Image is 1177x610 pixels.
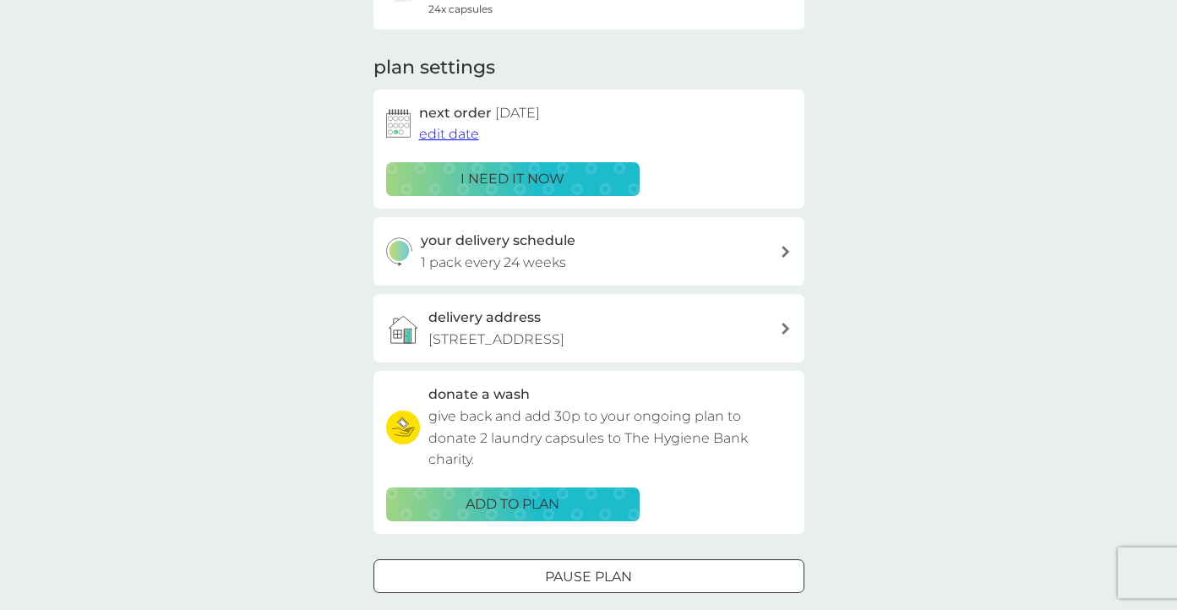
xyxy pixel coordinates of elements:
p: give back and add 30p to your ongoing plan to donate 2 laundry capsules to The Hygiene Bank charity. [428,406,792,471]
h2: plan settings [373,55,495,81]
button: your delivery schedule1 pack every 24 weeks [373,217,804,286]
button: Pause plan [373,559,804,593]
button: edit date [419,123,479,145]
button: ADD TO PLAN [386,487,640,521]
p: i need it now [460,168,564,190]
p: Pause plan [545,566,632,588]
span: [DATE] [495,105,540,121]
h3: donate a wash [428,384,530,406]
h3: delivery address [428,307,541,329]
h3: your delivery schedule [421,230,575,252]
span: edit date [419,126,479,142]
button: i need it now [386,162,640,196]
h2: next order [419,102,540,124]
p: [STREET_ADDRESS] [428,329,564,351]
span: 24x capsules [428,1,493,17]
p: ADD TO PLAN [466,493,559,515]
p: 1 pack every 24 weeks [421,252,566,274]
a: delivery address[STREET_ADDRESS] [373,294,804,362]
